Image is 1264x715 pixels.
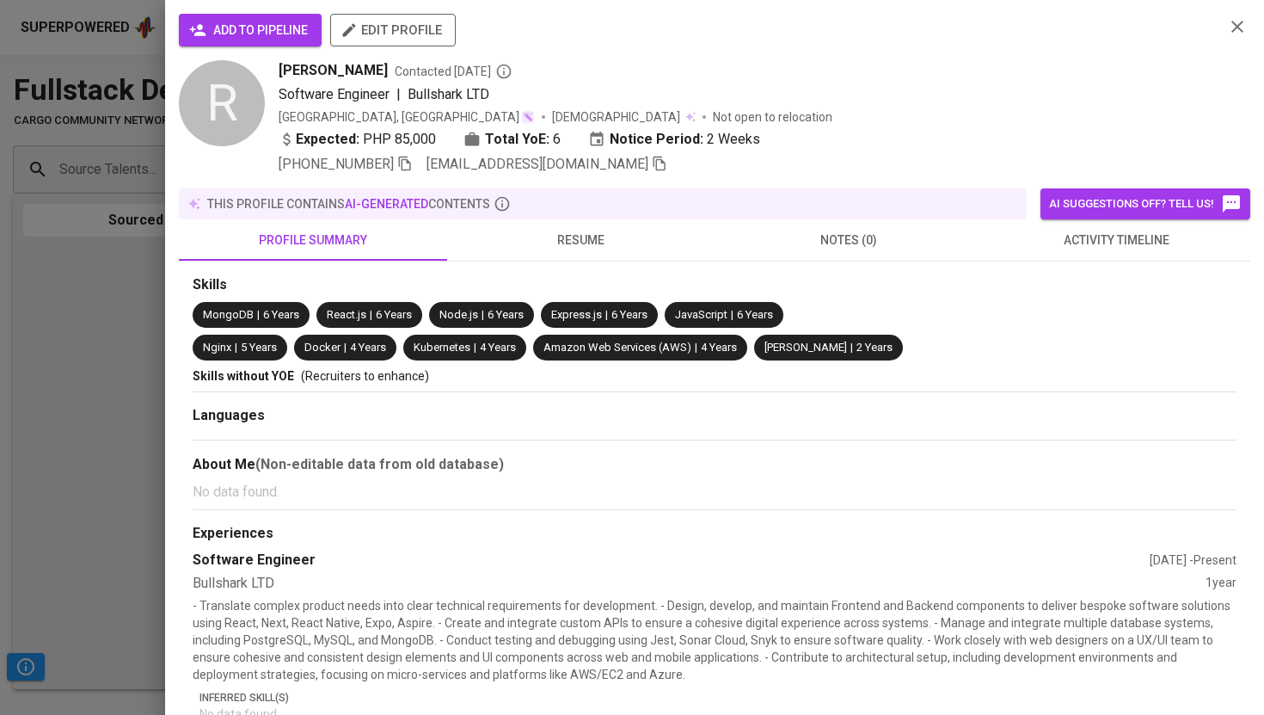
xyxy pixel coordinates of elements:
[1206,574,1236,594] div: 1 year
[279,86,390,102] span: Software Engineer
[485,129,549,150] b: Total YoE:
[482,307,484,324] span: |
[203,341,231,354] span: Nginx
[193,482,1236,502] p: No data found.
[257,307,260,324] span: |
[235,340,237,356] span: |
[344,19,442,41] span: edit profile
[279,60,388,81] span: [PERSON_NAME]
[426,156,648,172] span: [EMAIL_ADDRESS][DOMAIN_NAME]
[193,574,1206,594] div: Bullshark LTD
[725,230,973,251] span: notes (0)
[330,22,456,36] a: edit profile
[304,341,341,354] span: Docker
[193,406,1236,426] div: Languages
[344,340,347,356] span: |
[193,597,1236,683] p: - Translate complex product needs into clear technical requirements for development. - Design, de...
[588,129,760,150] div: 2 Weeks
[480,341,516,354] span: 4 Years
[408,86,489,102] span: Bullshark LTD
[330,14,456,46] button: edit profile
[414,341,470,354] span: Kubernetes
[611,308,647,321] span: 6 Years
[396,84,401,105] span: |
[193,454,1236,475] div: About Me
[552,108,683,126] span: [DEMOGRAPHIC_DATA]
[255,456,504,472] b: (Non-editable data from old database)
[457,230,705,251] span: resume
[327,308,366,321] span: React.js
[993,230,1241,251] span: activity timeline
[179,60,265,146] div: R
[701,341,737,354] span: 4 Years
[713,108,832,126] p: Not open to relocation
[1040,188,1250,219] button: AI suggestions off? Tell us!
[610,129,703,150] b: Notice Period:
[193,20,308,41] span: add to pipeline
[675,308,727,321] span: JavaScript
[856,341,893,354] span: 2 Years
[495,63,512,80] svg: By Philippines recruiter
[474,340,476,356] span: |
[695,340,697,356] span: |
[350,341,386,354] span: 4 Years
[193,275,1236,295] div: Skills
[189,230,437,251] span: profile summary
[193,524,1236,544] div: Experiences
[395,63,512,80] span: Contacted [DATE]
[764,341,847,354] span: [PERSON_NAME]
[279,129,436,150] div: PHP 85,000
[370,307,372,324] span: |
[279,108,535,126] div: [GEOGRAPHIC_DATA], [GEOGRAPHIC_DATA]
[279,156,394,172] span: [PHONE_NUMBER]
[488,308,524,321] span: 6 Years
[376,308,412,321] span: 6 Years
[345,197,428,211] span: AI-generated
[263,308,299,321] span: 6 Years
[605,307,608,324] span: |
[207,195,490,213] p: this profile contains contents
[521,110,535,124] img: magic_wand.svg
[439,308,478,321] span: Node.js
[241,341,277,354] span: 5 Years
[731,307,733,324] span: |
[193,551,1150,570] div: Software Engineer
[179,14,322,46] button: add to pipeline
[301,369,429,383] span: (Recruiters to enhance)
[737,308,773,321] span: 6 Years
[193,369,294,383] span: Skills without YOE
[553,129,561,150] span: 6
[296,129,359,150] b: Expected:
[1049,194,1242,214] span: AI suggestions off? Tell us!
[543,341,691,354] span: Amazon Web Services (AWS)
[551,308,602,321] span: Express.js
[199,690,1236,706] p: Inferred Skill(s)
[203,308,254,321] span: MongoDB
[850,340,853,356] span: |
[1150,552,1236,569] div: [DATE] - Present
